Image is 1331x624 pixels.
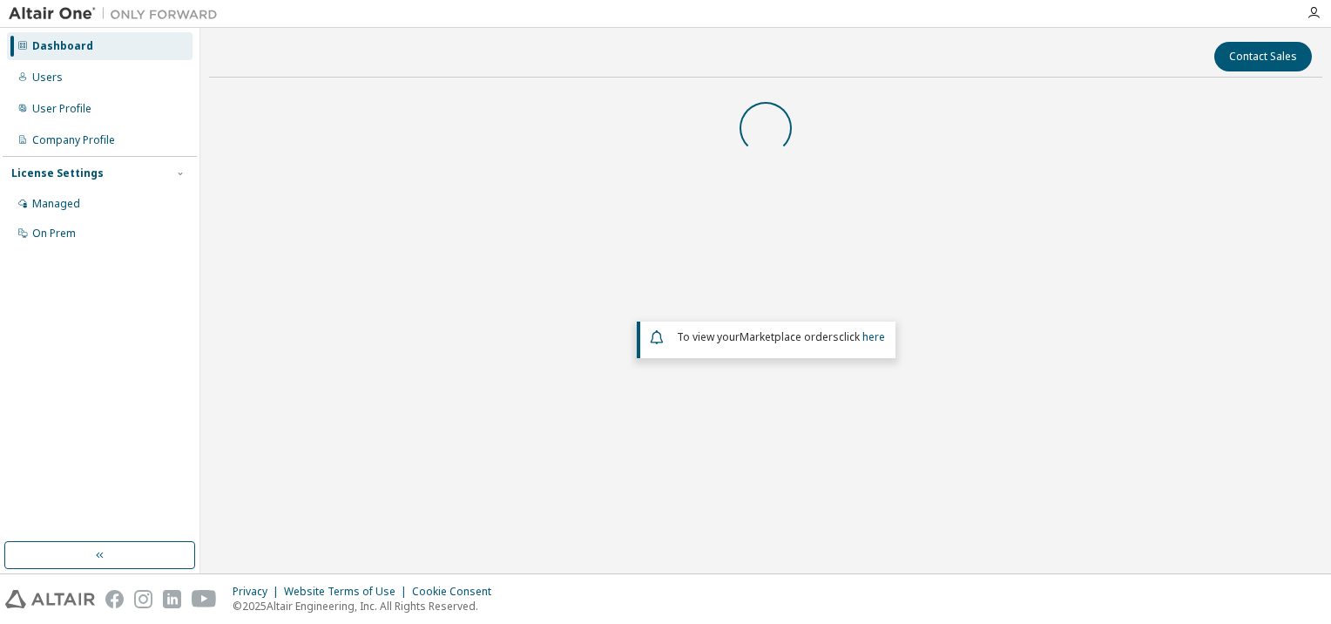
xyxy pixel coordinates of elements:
[134,590,152,608] img: instagram.svg
[32,102,91,116] div: User Profile
[862,329,885,344] a: here
[32,227,76,241] div: On Prem
[233,585,284,599] div: Privacy
[32,39,93,53] div: Dashboard
[284,585,412,599] div: Website Terms of Use
[412,585,502,599] div: Cookie Consent
[11,166,104,180] div: License Settings
[1214,42,1312,71] button: Contact Sales
[5,590,95,608] img: altair_logo.svg
[740,329,839,344] em: Marketplace orders
[192,590,217,608] img: youtube.svg
[163,590,181,608] img: linkedin.svg
[32,71,63,85] div: Users
[677,329,885,344] span: To view your click
[9,5,226,23] img: Altair One
[233,599,502,614] p: © 2025 Altair Engineering, Inc. All Rights Reserved.
[105,590,124,608] img: facebook.svg
[32,133,115,147] div: Company Profile
[32,197,80,211] div: Managed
